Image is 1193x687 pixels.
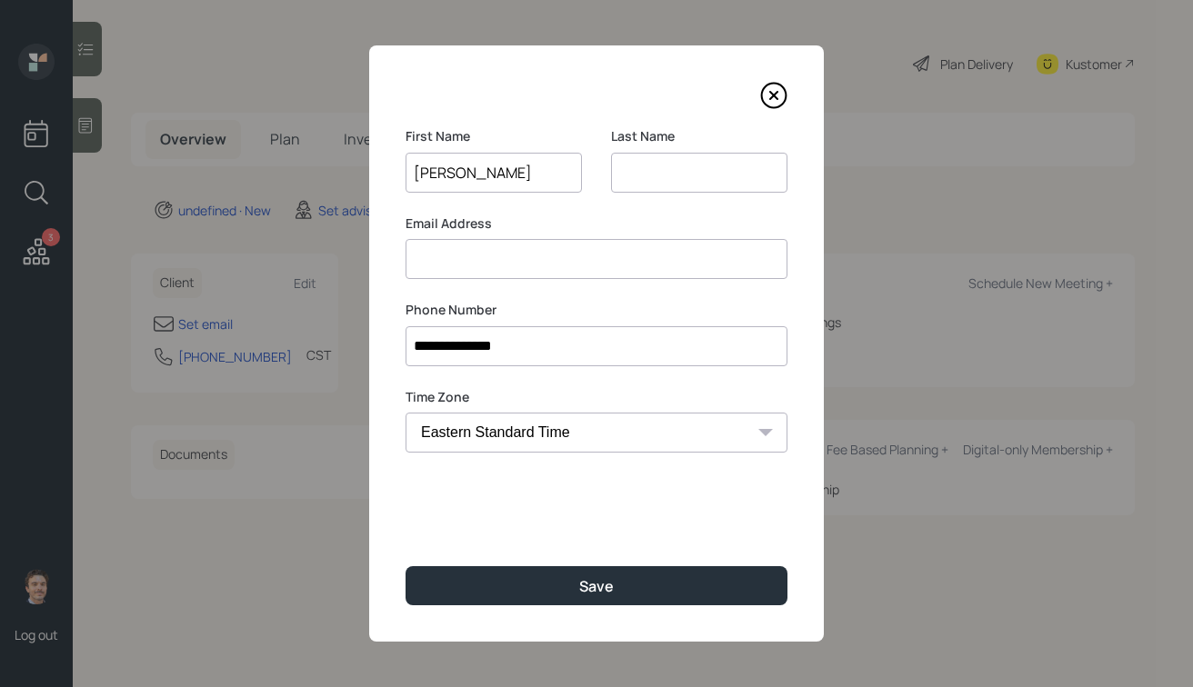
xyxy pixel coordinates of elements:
[406,127,582,145] label: First Name
[579,576,614,596] div: Save
[611,127,787,145] label: Last Name
[406,214,787,233] label: Email Address
[406,388,787,406] label: Time Zone
[406,301,787,319] label: Phone Number
[406,566,787,605] button: Save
